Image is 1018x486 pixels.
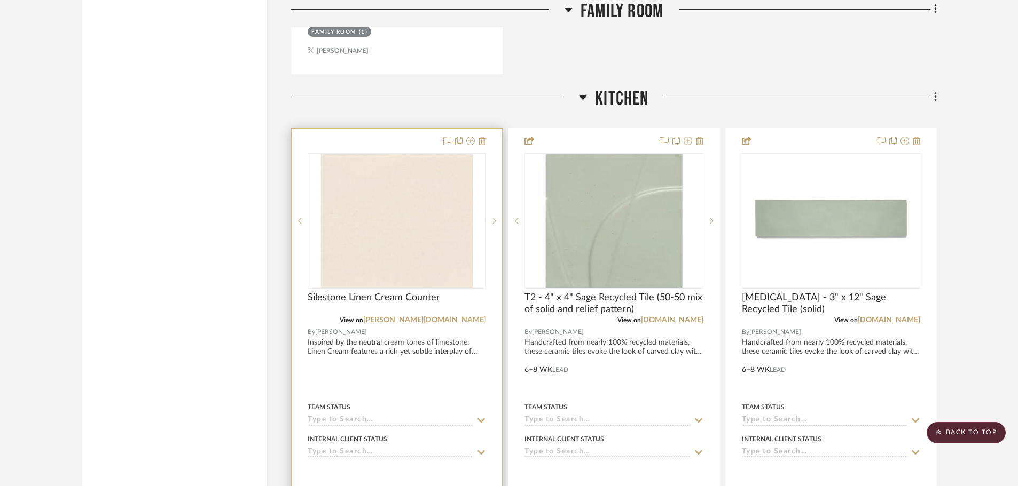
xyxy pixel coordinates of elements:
span: View on [617,317,641,323]
div: Internal Client Status [742,434,821,444]
input: Type to Search… [742,416,907,426]
span: [PERSON_NAME] [532,327,584,337]
span: View on [834,317,858,323]
div: Internal Client Status [308,434,387,444]
img: T2 - 4" x 4" Sage Recycled Tile (50-50 mix of solid and relief pattern) [546,154,683,288]
a: [DOMAIN_NAME] [858,316,920,324]
img: Silestone Linen Cream Counter [321,154,473,288]
span: View on [340,317,363,323]
div: 0 [308,154,485,288]
div: Family Room [311,28,356,36]
input: Type to Search… [308,448,473,458]
input: Type to Search… [524,448,690,458]
span: Kitchen [595,87,648,110]
div: Team Status [742,402,785,412]
div: Internal Client Status [524,434,604,444]
a: [DOMAIN_NAME] [641,316,703,324]
input: Type to Search… [742,448,907,458]
span: [PERSON_NAME] [749,327,801,337]
input: Type to Search… [308,416,473,426]
a: [PERSON_NAME][DOMAIN_NAME] [363,316,486,324]
span: By [742,327,749,337]
div: Team Status [308,402,350,412]
span: [PERSON_NAME] [315,327,367,337]
div: Team Status [524,402,567,412]
div: 0 [525,154,702,288]
input: Type to Search… [524,416,690,426]
span: Silestone Linen Cream Counter [308,292,440,304]
img: T3 - 3" x 12" Sage Recycled Tile (solid) [747,154,915,288]
div: 0 [742,154,920,288]
span: By [308,327,315,337]
scroll-to-top-button: BACK TO TOP [927,422,1006,443]
span: [MEDICAL_DATA] - 3" x 12" Sage Recycled Tile (solid) [742,292,920,315]
span: By [524,327,532,337]
span: T2 - 4" x 4" Sage Recycled Tile (50-50 mix of solid and relief pattern) [524,292,703,315]
div: (1) [359,28,368,36]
